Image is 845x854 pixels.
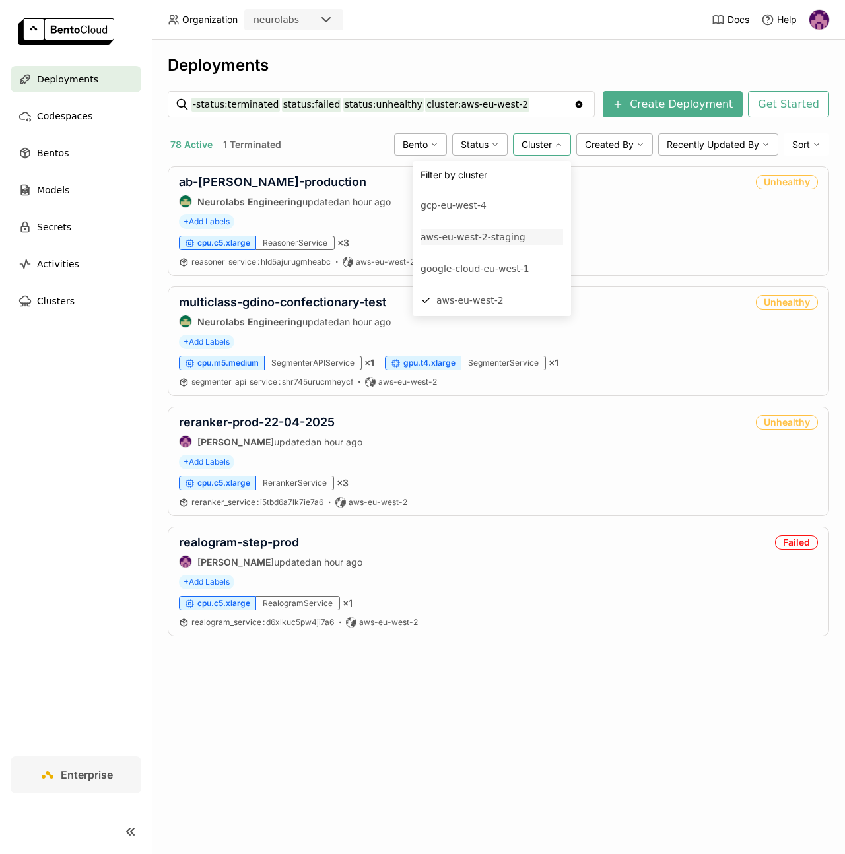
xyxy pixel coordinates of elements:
[179,295,386,309] a: multiclass-gdino-confectionary-test
[18,18,114,45] img: logo
[394,133,447,156] div: Bento
[11,214,141,240] a: Secrets
[180,556,191,568] img: Mathew Robinson
[413,161,571,189] div: Filter by cluster
[712,13,749,26] a: Docs
[256,236,335,250] div: ReasonerService
[461,356,546,370] div: SegmenterService
[180,436,191,447] img: Mathew Robinson
[356,257,415,267] span: aws-eu-west-2
[727,14,749,26] span: Docs
[179,575,234,589] span: +Add Labels
[220,136,284,153] button: 1 Terminated
[11,288,141,314] a: Clusters
[197,436,274,447] strong: [PERSON_NAME]
[413,161,571,316] div: Filter by clusterMenu
[179,535,299,549] a: realogram-step-prod
[179,195,391,208] div: updated
[11,140,141,166] a: Bentos
[413,189,571,316] ul: Menu
[576,133,653,156] div: Created By
[191,617,334,627] span: realogram_service d6xlkuc5pw4ji7a6
[179,175,366,189] a: ab-[PERSON_NAME]-production
[182,14,238,26] span: Organization
[191,257,331,267] span: reasoner_service hld5ajurugmheabc
[256,596,340,610] div: RealogramService
[257,497,259,507] span: :
[37,71,98,87] span: Deployments
[197,316,302,327] strong: Neurolabs Engineering
[748,91,829,117] button: Get Started
[191,497,323,508] a: reranker_service:i5tbd6a7lk7ie7a6
[421,261,563,277] div: google-cloud-eu-west-1
[311,436,362,447] span: an hour ago
[179,435,362,448] div: updated
[436,292,563,308] div: aws-eu-west-2
[191,617,334,628] a: realogram_service:d6xlkuc5pw4ji7a6
[756,295,818,310] div: Unhealthy
[179,335,234,349] span: +Add Labels
[197,358,259,368] span: cpu.m5.medium
[809,10,829,30] img: Mathew Robinson
[179,455,234,469] span: +Add Labels
[311,556,362,568] span: an hour ago
[263,617,265,627] span: :
[658,133,778,156] div: Recently Updated By
[11,103,141,129] a: Codespaces
[364,357,374,369] span: × 1
[339,316,391,327] span: an hour ago
[359,617,418,628] span: aws-eu-west-2
[421,229,563,245] div: aws-eu-west-2-staging
[279,377,281,387] span: :
[603,91,743,117] button: Create Deployment
[197,238,250,248] span: cpu.c5.xlarge
[11,756,141,793] a: Enterprise
[179,415,335,429] a: reranker-prod-22-04-2025
[180,315,191,327] img: Neurolabs Engineering
[191,377,353,387] a: segmenter_api_service:shr745urucmheycf
[179,555,362,568] div: updated
[337,477,349,489] span: × 3
[761,13,797,26] div: Help
[197,556,274,568] strong: [PERSON_NAME]
[168,136,215,153] button: 78 Active
[180,195,191,207] img: Neurolabs Engineering
[452,133,508,156] div: Status
[191,377,353,387] span: segmenter_api_service shr745urucmheycf
[775,535,818,550] div: Failed
[37,219,71,235] span: Secrets
[37,256,79,272] span: Activities
[11,251,141,277] a: Activities
[403,139,428,150] span: Bento
[784,133,829,156] div: Sort
[37,108,92,124] span: Codespaces
[461,139,489,150] span: Status
[421,197,563,213] div: gcp-eu-west-4
[549,357,558,369] span: × 1
[11,66,141,92] a: Deployments
[197,478,250,488] span: cpu.c5.xlarge
[168,55,829,75] div: Deployments
[777,14,797,26] span: Help
[179,315,391,328] div: updated
[756,175,818,189] div: Unhealthy
[337,237,349,249] span: × 3
[339,196,391,207] span: an hour ago
[343,597,353,609] span: × 1
[513,133,571,156] div: Cluster
[37,182,69,198] span: Models
[265,356,362,370] div: SegmenterAPIService
[37,145,69,161] span: Bentos
[11,177,141,203] a: Models
[179,214,234,229] span: +Add Labels
[37,293,75,309] span: Clusters
[667,139,759,150] span: Recently Updated By
[197,598,250,608] span: cpu.c5.xlarge
[756,415,818,430] div: Unhealthy
[191,497,323,507] span: reranker_service i5tbd6a7lk7ie7a6
[253,13,299,26] div: neurolabs
[349,497,407,508] span: aws-eu-west-2
[197,196,302,207] strong: Neurolabs Engineering
[378,377,437,387] span: aws-eu-west-2
[256,476,334,490] div: RerankerService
